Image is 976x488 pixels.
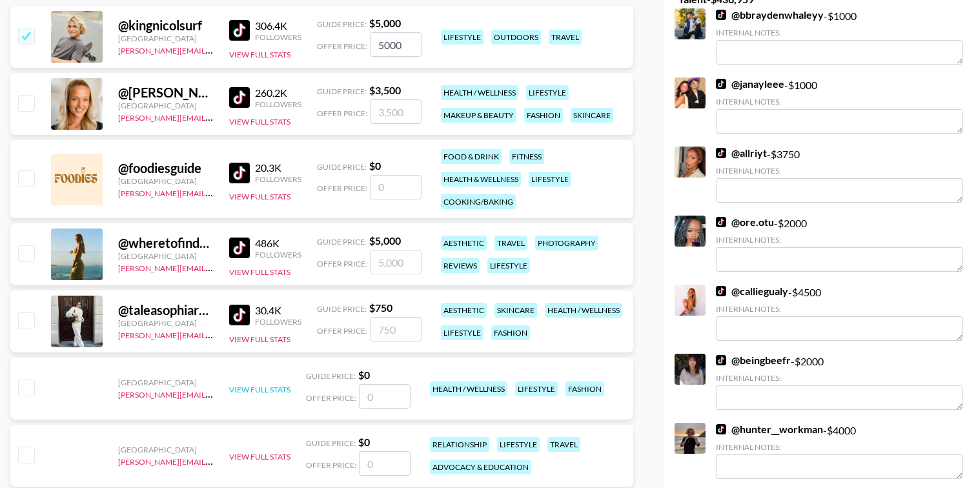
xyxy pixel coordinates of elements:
strong: $ 3,500 [369,84,401,96]
input: 0 [370,175,422,199]
div: lifestyle [515,381,558,396]
div: travel [494,236,527,250]
input: 3,500 [370,99,422,124]
div: fashion [565,381,604,396]
div: - $ 2000 [716,354,963,410]
span: Guide Price: [317,237,367,247]
img: TikTok [716,355,726,365]
div: 486K [255,237,301,250]
div: health / wellness [545,303,622,318]
div: Internal Notes: [716,373,963,383]
a: [PERSON_NAME][EMAIL_ADDRESS][DOMAIN_NAME] [118,261,309,273]
div: food & drink [441,149,502,164]
div: 260.2K [255,86,301,99]
div: [GEOGRAPHIC_DATA] [118,378,214,387]
div: Internal Notes: [716,166,963,176]
img: TikTok [716,148,726,158]
button: View Full Stats [229,334,290,344]
div: reviews [441,258,480,273]
span: Offer Price: [306,393,356,403]
div: 20.3K [255,161,301,174]
div: photography [535,236,598,250]
a: @bbraydenwhaleyy [716,8,824,21]
strong: $ 0 [358,436,370,448]
div: - $ 1000 [716,8,963,65]
div: Internal Notes: [716,97,963,107]
div: lifestyle [441,30,483,45]
div: [GEOGRAPHIC_DATA] [118,318,214,328]
div: Internal Notes: [716,28,963,37]
a: [PERSON_NAME][EMAIL_ADDRESS][DOMAIN_NAME] [118,387,309,400]
strong: $ 0 [358,369,370,381]
div: - $ 3750 [716,147,963,203]
div: 306.4K [255,19,301,32]
div: - $ 4000 [716,423,963,479]
img: TikTok [229,163,250,183]
span: Guide Price: [317,304,367,314]
div: [GEOGRAPHIC_DATA] [118,34,214,43]
div: [GEOGRAPHIC_DATA] [118,251,214,261]
input: 5,000 [370,250,422,274]
button: View Full Stats [229,267,290,277]
a: @allriyt [716,147,767,159]
a: @hunter__workman [716,423,823,436]
a: @ore.otu [716,216,774,229]
input: 0 [359,384,411,409]
span: Guide Price: [317,19,367,29]
span: Guide Price: [317,162,367,172]
div: fitness [509,149,544,164]
div: 30.4K [255,304,301,317]
div: aesthetic [441,303,487,318]
div: [GEOGRAPHIC_DATA] [118,445,214,454]
div: Followers [255,99,301,109]
img: TikTok [229,305,250,325]
div: travel [549,30,582,45]
button: View Full Stats [229,385,290,394]
div: @ foodiesguide [118,160,214,176]
div: Internal Notes: [716,442,963,452]
strong: $ 5,000 [369,17,401,29]
div: Internal Notes: [716,235,963,245]
div: [GEOGRAPHIC_DATA] [118,176,214,186]
div: Followers [255,32,301,42]
div: lifestyle [529,172,571,187]
div: [GEOGRAPHIC_DATA] [118,101,214,110]
input: 750 [370,317,422,341]
span: Offer Price: [317,259,367,269]
div: advocacy & education [430,460,531,474]
div: skincare [571,108,613,123]
a: @janayleee [716,77,784,90]
div: skincare [494,303,537,318]
div: lifestyle [497,437,540,452]
img: TikTok [229,238,250,258]
img: TikTok [716,10,726,20]
div: Internal Notes: [716,304,963,314]
div: travel [547,437,580,452]
div: health & wellness [441,172,521,187]
div: makeup & beauty [441,108,516,123]
img: TikTok [716,424,726,434]
img: TikTok [229,87,250,108]
strong: $ 5,000 [369,234,401,247]
div: Followers [255,317,301,327]
div: health / wellness [430,381,507,396]
div: - $ 4500 [716,285,963,341]
a: [PERSON_NAME][EMAIL_ADDRESS][DOMAIN_NAME] [118,43,309,56]
img: TikTok [229,20,250,41]
div: aesthetic [441,236,487,250]
button: View Full Stats [229,452,290,462]
span: Guide Price: [317,86,367,96]
a: @beingbeefr [716,354,791,367]
div: fashion [524,108,563,123]
span: Guide Price: [306,371,356,381]
a: [PERSON_NAME][EMAIL_ADDRESS][DOMAIN_NAME] [118,328,309,340]
span: Offer Price: [317,41,367,51]
a: [PERSON_NAME][EMAIL_ADDRESS][DOMAIN_NAME] [118,110,309,123]
button: View Full Stats [229,50,290,59]
a: @calliegualy [716,285,788,298]
div: @ wheretofindme [118,235,214,251]
strong: $ 750 [369,301,392,314]
a: [PERSON_NAME][EMAIL_ADDRESS][DOMAIN_NAME] [118,186,309,198]
div: lifestyle [441,325,483,340]
input: 5,000 [370,32,422,57]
